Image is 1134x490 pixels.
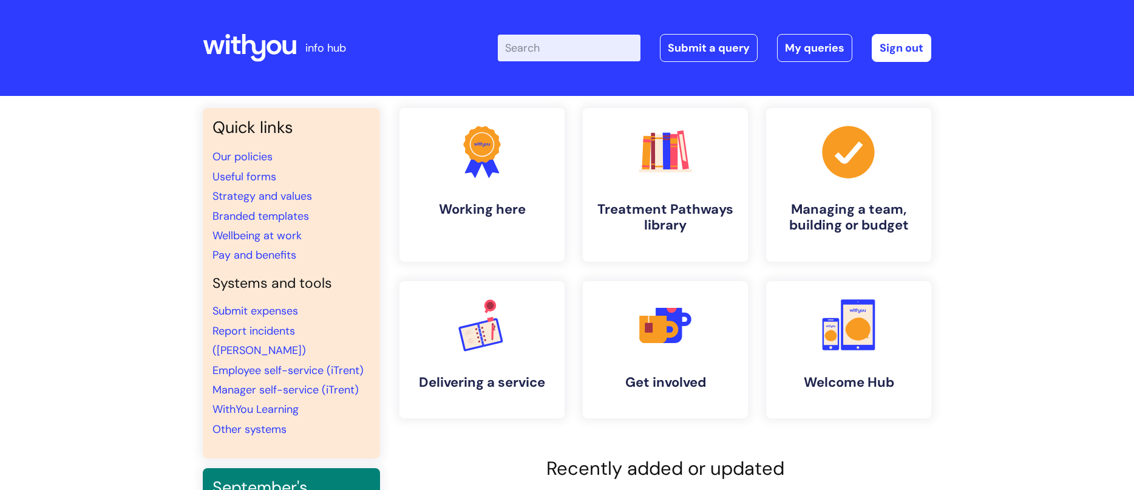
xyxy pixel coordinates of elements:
a: Working here [399,108,565,262]
a: Our policies [212,149,273,164]
a: Employee self-service (iTrent) [212,363,364,378]
p: info hub [305,38,346,58]
a: Treatment Pathways library [583,108,748,262]
h4: Managing a team, building or budget [776,202,922,234]
a: Managing a team, building or budget [766,108,931,262]
a: Manager self-service (iTrent) [212,383,359,397]
h4: Welcome Hub [776,375,922,390]
div: | - [498,34,931,62]
a: Get involved [583,281,748,418]
h4: Working here [409,202,555,217]
a: My queries [777,34,852,62]
h4: Treatment Pathways library [592,202,738,234]
a: Wellbeing at work [212,228,302,243]
a: Useful forms [212,169,276,184]
a: Sign out [872,34,931,62]
a: Other systems [212,422,287,437]
a: Submit expenses [212,304,298,318]
h3: Quick links [212,118,370,137]
h2: Recently added or updated [399,457,931,480]
input: Search [498,35,640,61]
a: Report incidents ([PERSON_NAME]) [212,324,306,358]
h4: Systems and tools [212,275,370,292]
h4: Get involved [592,375,738,390]
a: WithYou Learning [212,402,299,417]
a: Submit a query [660,34,758,62]
a: Welcome Hub [766,281,931,418]
a: Strategy and values [212,189,312,203]
h4: Delivering a service [409,375,555,390]
a: Delivering a service [399,281,565,418]
a: Pay and benefits [212,248,296,262]
a: Branded templates [212,209,309,223]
